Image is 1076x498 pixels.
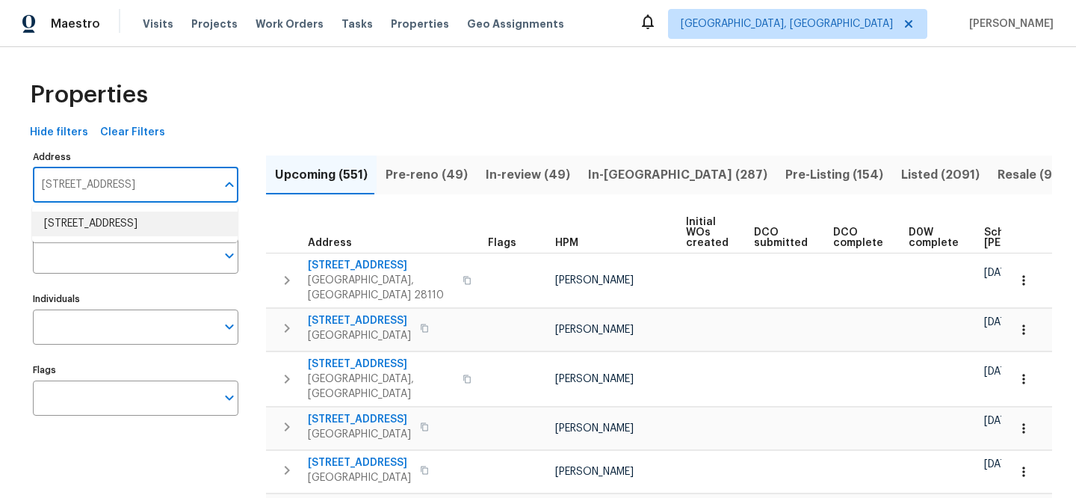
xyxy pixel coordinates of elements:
span: Resale (936) [998,165,1072,185]
span: [PERSON_NAME] [555,374,634,384]
button: Hide filters [24,119,94,147]
span: [STREET_ADDRESS] [308,357,454,372]
input: Search ... [33,167,216,203]
button: Open [219,245,240,266]
span: Work Orders [256,16,324,31]
span: [STREET_ADDRESS] [308,258,454,273]
label: Flags [33,366,238,375]
button: Clear Filters [94,119,171,147]
span: D0W complete [909,227,959,248]
span: Pre-Listing (154) [785,165,883,185]
span: [DATE] [984,416,1015,426]
li: [STREET_ADDRESS] [32,212,238,236]
label: Individuals [33,295,238,304]
span: [GEOGRAPHIC_DATA], [GEOGRAPHIC_DATA] [681,16,893,31]
span: Properties [30,87,148,102]
span: Hide filters [30,123,88,142]
span: Tasks [341,19,373,29]
span: [PERSON_NAME] [555,325,634,335]
span: [DATE] [984,268,1015,278]
span: Flags [488,238,516,248]
span: [PERSON_NAME] [555,467,634,477]
span: In-review (49) [486,165,570,185]
span: [GEOGRAPHIC_DATA] [308,470,411,485]
span: Visits [143,16,173,31]
span: Initial WOs created [686,217,729,248]
span: [DATE] [984,317,1015,328]
span: [PERSON_NAME] [555,275,634,286]
span: In-[GEOGRAPHIC_DATA] (287) [588,165,767,185]
span: [GEOGRAPHIC_DATA] [308,427,411,442]
span: [GEOGRAPHIC_DATA], [GEOGRAPHIC_DATA] 28110 [308,273,454,303]
span: [PERSON_NAME] [963,16,1054,31]
span: Clear Filters [100,123,165,142]
span: [DATE] [984,366,1015,377]
button: Open [219,387,240,408]
button: Close [219,174,240,195]
span: [PERSON_NAME] [555,423,634,434]
span: [STREET_ADDRESS] [308,313,411,328]
span: DCO submitted [754,227,808,248]
span: Scheduled [PERSON_NAME] [984,227,1069,248]
span: [DATE] [984,459,1015,470]
span: Properties [391,16,449,31]
span: Projects [191,16,238,31]
label: Address [33,153,238,162]
span: [STREET_ADDRESS] [308,455,411,470]
span: [GEOGRAPHIC_DATA], [GEOGRAPHIC_DATA] [308,372,454,402]
span: HPM [555,238,578,248]
span: [GEOGRAPHIC_DATA] [308,328,411,343]
span: Listed (2091) [901,165,980,185]
span: Pre-reno (49) [386,165,468,185]
span: [STREET_ADDRESS] [308,412,411,427]
span: Upcoming (551) [275,165,368,185]
span: DCO complete [833,227,883,248]
button: Open [219,316,240,337]
span: Maestro [51,16,100,31]
span: Address [308,238,352,248]
span: Geo Assignments [467,16,564,31]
